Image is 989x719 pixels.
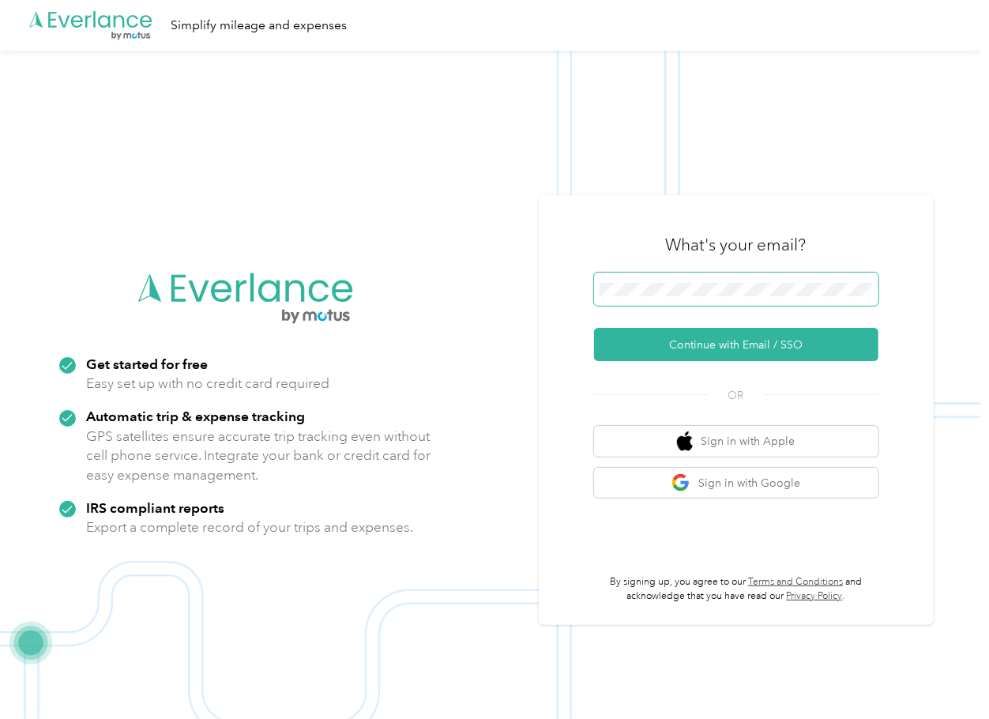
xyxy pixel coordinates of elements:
button: Continue with Email / SSO [594,328,878,361]
img: google logo [671,473,691,493]
strong: IRS compliant reports [87,499,225,516]
a: Terms and Conditions [748,576,843,588]
button: google logoSign in with Google [594,468,878,499]
p: Easy set up with no credit card required [87,374,330,393]
iframe: Everlance-gr Chat Button Frame [901,631,989,719]
p: Export a complete record of your trips and expenses. [87,518,414,537]
p: By signing up, you agree to our and acknowledge that you have read our . [594,575,878,603]
img: apple logo [677,431,693,451]
div: Simplify mileage and expenses [171,16,347,36]
h3: What's your email? [666,234,807,256]
strong: Get started for free [87,356,209,372]
p: GPS satellites ensure accurate trip tracking even without cell phone service. Integrate your bank... [87,427,432,485]
strong: Automatic trip & expense tracking [87,408,306,424]
button: apple logoSign in with Apple [594,426,878,457]
span: OR [709,387,764,404]
a: Privacy Policy [787,590,843,602]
